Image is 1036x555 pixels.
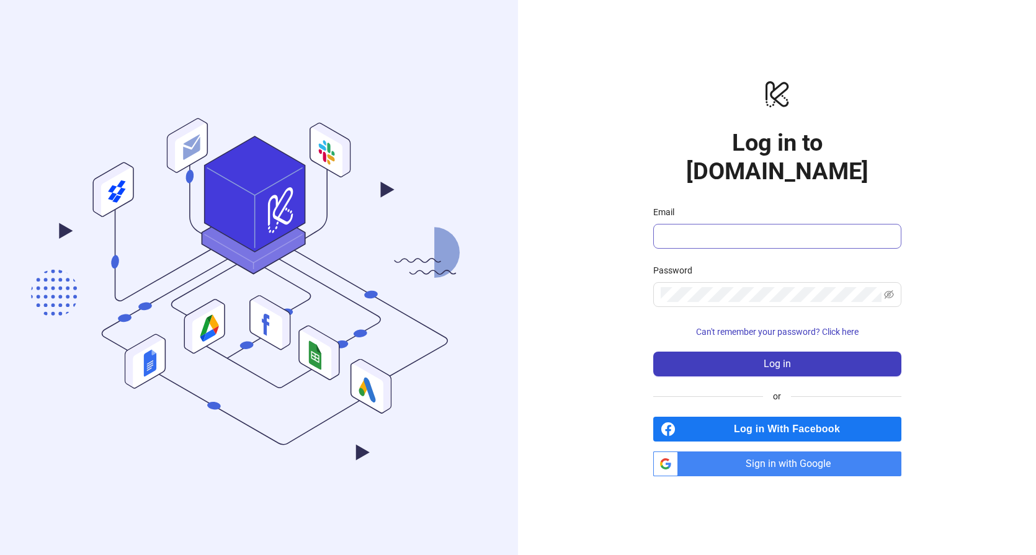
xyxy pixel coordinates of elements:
a: Sign in with Google [653,451,901,476]
button: Log in [653,352,901,376]
h1: Log in to [DOMAIN_NAME] [653,128,901,185]
label: Email [653,205,682,219]
label: Password [653,264,700,277]
a: Log in With Facebook [653,417,901,442]
span: Log in [764,358,791,370]
span: Log in With Facebook [681,417,901,442]
span: Sign in with Google [683,451,901,476]
input: Email [661,229,891,244]
a: Can't remember your password? Click here [653,327,901,337]
span: or [763,389,791,403]
button: Can't remember your password? Click here [653,322,901,342]
span: eye-invisible [884,290,894,300]
input: Password [661,287,882,302]
span: Can't remember your password? Click here [696,327,859,337]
